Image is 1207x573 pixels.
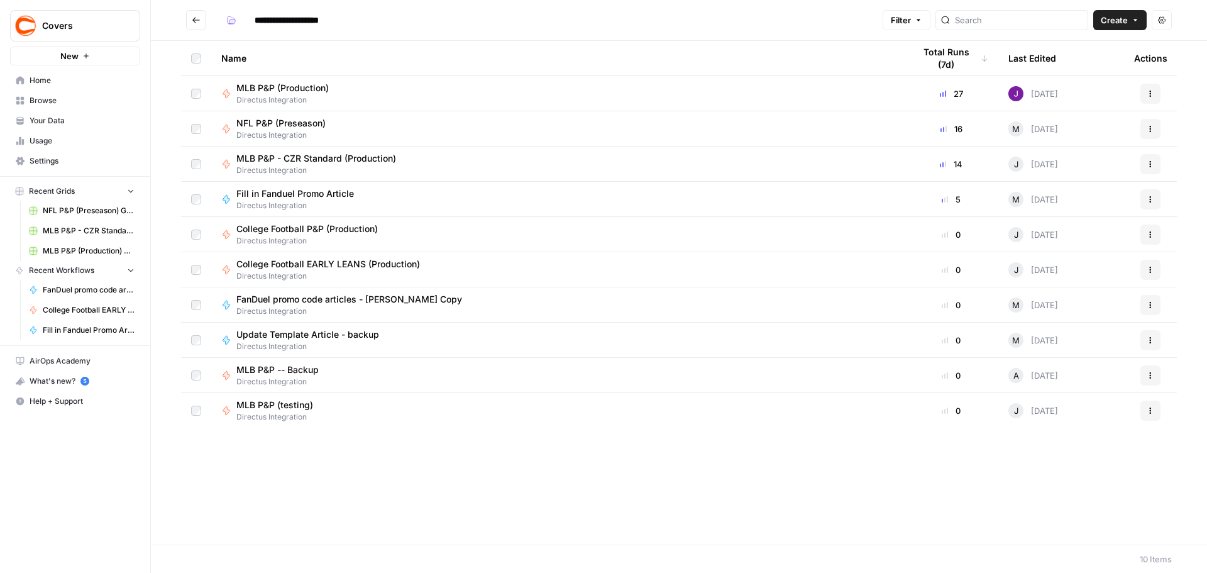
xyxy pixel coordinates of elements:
span: Your Data [30,115,135,126]
span: J [1014,158,1018,170]
a: NFL P&P (Preseason) Grid (2) [23,201,140,221]
div: 27 [914,87,988,100]
div: 0 [914,299,988,311]
span: Directus Integration [236,376,329,387]
div: 5 [914,193,988,206]
div: [DATE] [1008,157,1058,172]
a: MLB P&P - CZR Standard (Production)Directus Integration [221,152,894,176]
a: Home [10,70,140,91]
img: nj1ssy6o3lyd6ijko0eoja4aphzn [1008,86,1023,101]
span: Filter [891,14,911,26]
a: Usage [10,131,140,151]
span: AirOps Academy [30,355,135,367]
div: Last Edited [1008,41,1056,75]
a: Settings [10,151,140,171]
span: Covers [42,19,118,32]
a: MLB P&P (Production)Directus Integration [221,82,894,106]
span: M [1012,123,1020,135]
span: FanDuel promo code articles [43,284,135,296]
div: 0 [914,404,988,417]
span: MLB P&P (Production) [236,82,329,94]
div: Total Runs (7d) [914,41,988,75]
span: Directus Integration [236,94,339,106]
div: [DATE] [1008,298,1058,313]
span: Directus Integration [236,306,472,317]
span: Fill in Fanduel Promo Article [236,187,354,200]
div: 14 [914,158,988,170]
span: NFL P&P (Preseason) Grid (2) [43,205,135,216]
input: Search [955,14,1083,26]
button: Recent Workflows [10,261,140,280]
div: 16 [914,123,988,135]
div: [DATE] [1008,227,1058,242]
button: New [10,47,140,65]
a: Browse [10,91,140,111]
div: Name [221,41,894,75]
span: Recent Grids [29,186,75,197]
span: New [60,50,79,62]
span: College Football EARLY LEANS (Production) [236,258,420,270]
span: A [1013,369,1019,382]
span: Directus Integration [236,411,323,423]
div: 10 Items [1140,553,1172,565]
span: Usage [30,135,135,147]
span: Directus Integration [236,165,406,176]
span: M [1012,334,1020,347]
span: MLB P&P (Production) Grid (5) [43,245,135,257]
span: Directus Integration [236,270,430,282]
div: [DATE] [1008,333,1058,348]
span: Directus Integration [236,130,336,141]
span: MLB P&P (testing) [236,399,313,411]
text: 5 [83,378,86,384]
a: NFL P&P (Preseason)Directus Integration [221,117,894,141]
span: Help + Support [30,396,135,407]
div: [DATE] [1008,192,1058,207]
span: Directus Integration [236,341,389,352]
div: [DATE] [1008,121,1058,136]
span: Browse [30,95,135,106]
div: [DATE] [1008,403,1058,418]
a: Fill in Fanduel Promo ArticleDirectus Integration [221,187,894,211]
span: Update Template Article - backup [236,328,379,341]
a: AirOps Academy [10,351,140,371]
button: Go back [186,10,206,30]
a: MLB P&P (Production) Grid (5) [23,241,140,261]
span: Home [30,75,135,86]
button: Help + Support [10,391,140,411]
span: FanDuel promo code articles - [PERSON_NAME] Copy [236,293,462,306]
span: M [1012,299,1020,311]
span: MLB P&P - CZR Standard (Production) [236,152,396,165]
button: Create [1093,10,1147,30]
span: Directus Integration [236,235,388,247]
span: NFL P&P (Preseason) [236,117,326,130]
span: J [1014,404,1018,417]
div: 0 [914,264,988,276]
a: MLB P&P -- BackupDirectus Integration [221,364,894,387]
img: Covers Logo [14,14,37,37]
div: 0 [914,369,988,382]
a: College Football EARLY LEANS (Production)Directus Integration [221,258,894,282]
span: MLB P&P - CZR Standard (Production) Grid (1) [43,225,135,236]
button: What's new? 5 [10,371,140,391]
span: College Football P&P (Production) [236,223,378,235]
a: 5 [80,377,89,386]
a: Fill in Fanduel Promo Article [23,320,140,340]
button: Recent Grids [10,182,140,201]
a: MLB P&P - CZR Standard (Production) Grid (1) [23,221,140,241]
a: MLB P&P (testing)Directus Integration [221,399,894,423]
div: What's new? [11,372,140,391]
span: Directus Integration [236,200,364,211]
span: Recent Workflows [29,265,94,276]
a: College Football EARLY LEANS (Production) [23,300,140,320]
div: 0 [914,334,988,347]
span: J [1014,264,1018,276]
span: Fill in Fanduel Promo Article [43,325,135,336]
a: Update Template Article - backupDirectus Integration [221,328,894,352]
a: College Football P&P (Production)Directus Integration [221,223,894,247]
span: Settings [30,155,135,167]
span: Create [1101,14,1128,26]
button: Filter [883,10,930,30]
a: Your Data [10,111,140,131]
div: Actions [1134,41,1167,75]
a: FanDuel promo code articles - [PERSON_NAME] CopyDirectus Integration [221,293,894,317]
